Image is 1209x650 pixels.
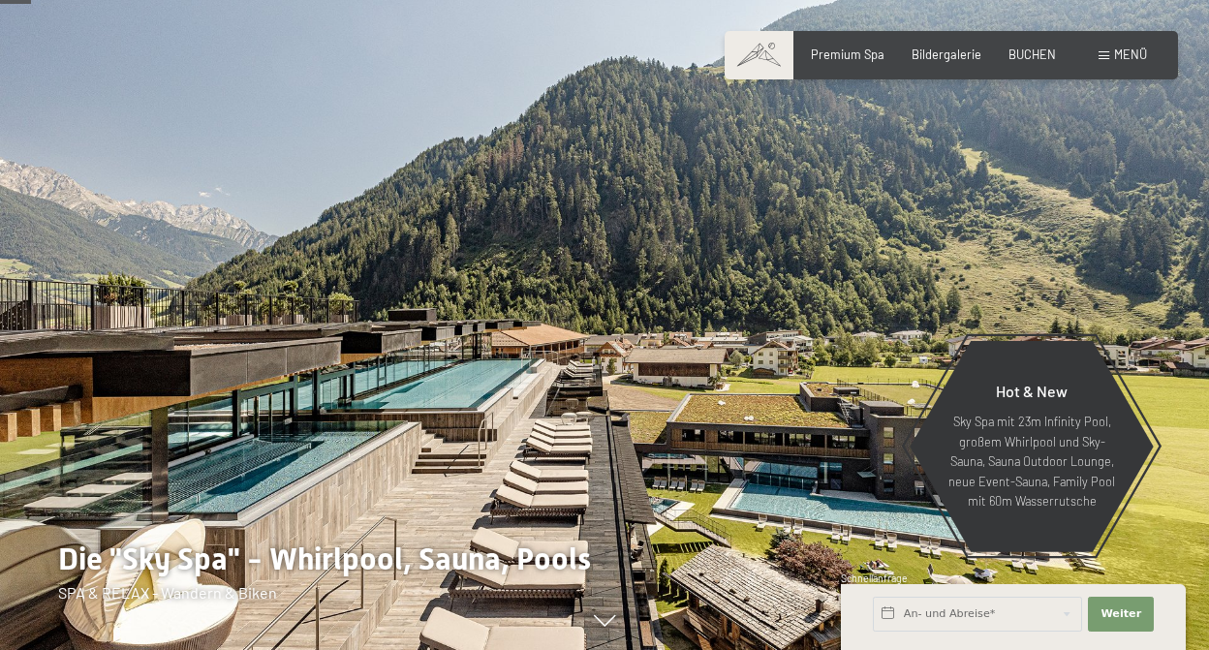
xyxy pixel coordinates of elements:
[912,46,981,62] a: Bildergalerie
[1114,46,1147,62] span: Menü
[1100,606,1141,622] span: Weiter
[1008,46,1056,62] a: BUCHEN
[1088,597,1154,632] button: Weiter
[909,340,1155,553] a: Hot & New Sky Spa mit 23m Infinity Pool, großem Whirlpool und Sky-Sauna, Sauna Outdoor Lounge, ne...
[947,412,1116,511] p: Sky Spa mit 23m Infinity Pool, großem Whirlpool und Sky-Sauna, Sauna Outdoor Lounge, neue Event-S...
[996,382,1068,400] span: Hot & New
[811,46,884,62] a: Premium Spa
[841,573,908,584] span: Schnellanfrage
